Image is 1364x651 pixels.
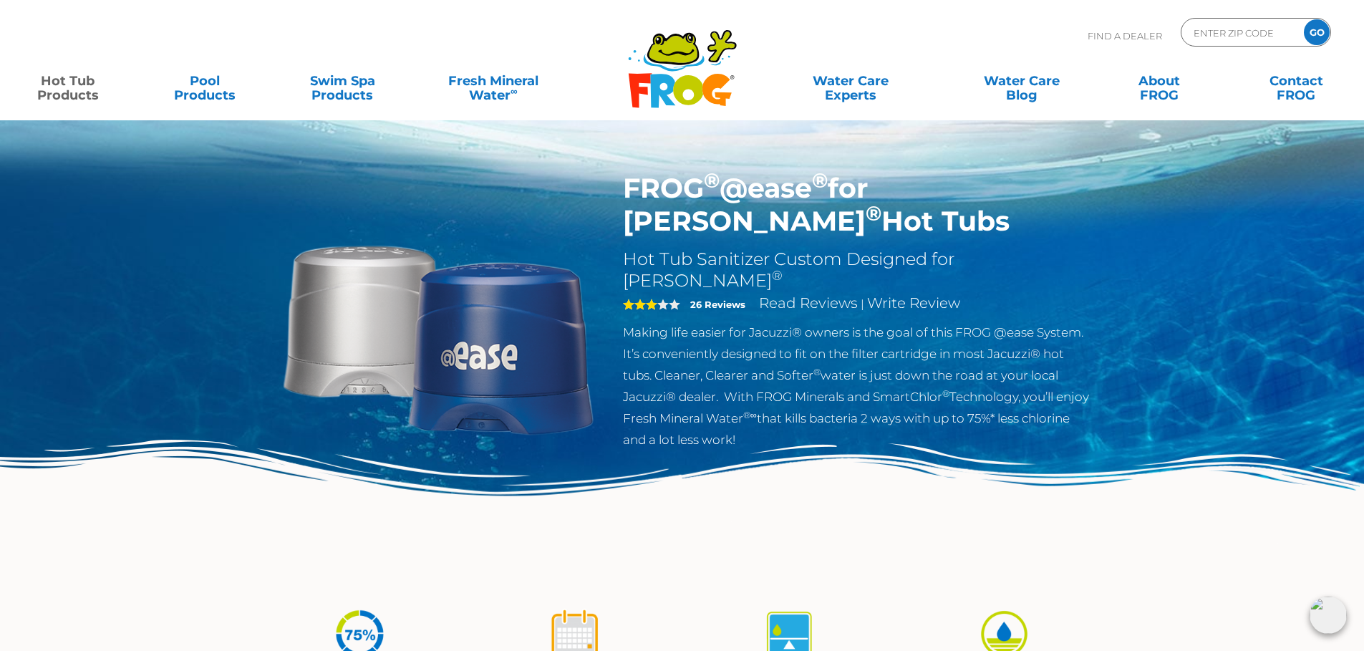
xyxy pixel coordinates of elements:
p: Find A Dealer [1088,18,1162,54]
input: GO [1304,19,1330,45]
a: PoolProducts [152,67,258,95]
a: Water CareBlog [968,67,1075,95]
span: | [861,297,864,311]
input: Zip Code Form [1192,22,1289,43]
img: openIcon [1310,597,1347,634]
a: AboutFROG [1106,67,1212,95]
img: Sundance-cartridges-2.png [274,172,602,500]
a: Fresh MineralWater∞ [426,67,560,95]
sup: ® [866,201,881,226]
a: Water CareExperts [764,67,937,95]
a: Hot TubProducts [14,67,121,95]
strong: 26 Reviews [690,299,745,310]
a: Read Reviews [759,294,858,312]
sup: ® [772,268,783,284]
a: ContactFROG [1243,67,1350,95]
sup: ® [812,168,828,193]
sup: ® [704,168,720,193]
sup: ® [942,388,949,399]
p: Making life easier for Jacuzzi® owners is the goal of this FROG @ease System. It’s conveniently d... [623,322,1090,450]
h1: FROG @ease for [PERSON_NAME] Hot Tubs [623,172,1090,238]
span: 3 [623,299,657,310]
a: Swim SpaProducts [289,67,396,95]
sup: ∞ [511,85,518,97]
sup: ®∞ [743,410,757,420]
h2: Hot Tub Sanitizer Custom Designed for [PERSON_NAME] [623,249,1090,291]
sup: ® [813,367,821,377]
a: Write Review [867,294,960,312]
